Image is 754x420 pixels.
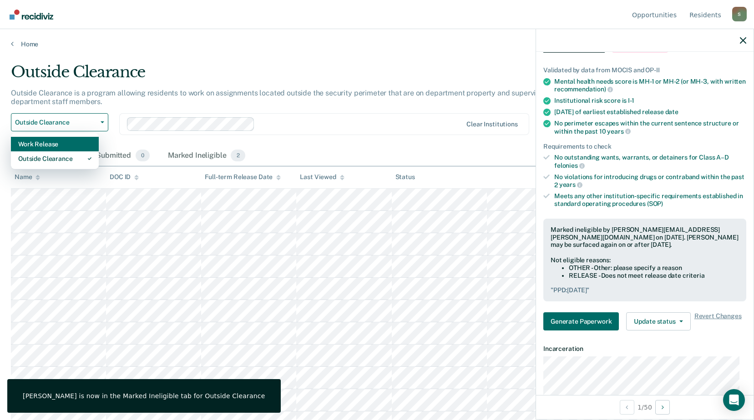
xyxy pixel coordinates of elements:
[10,10,53,20] img: Recidiviz
[554,78,746,93] div: Mental health needs score is MH-1 or MH-2 (or MH-3, with written
[205,173,281,181] div: Full-term Release Date
[554,108,746,116] div: [DATE] of earliest established release
[543,143,746,150] div: Requirements to check
[18,151,91,166] div: Outside Clearance
[94,146,152,166] div: Submitted
[647,200,663,207] span: (SOP)
[620,400,634,415] button: Previous Opportunity
[466,120,518,128] div: Clear institutions
[551,256,739,264] div: Not eligible reasons:
[231,150,245,161] span: 2
[554,192,746,208] div: Meets any other institution-specific requirements established in standard operating procedures
[554,162,585,169] span: felonies
[554,120,746,135] div: No perimeter escapes within the current sentence structure or within the past 10
[554,154,746,169] div: No outstanding wants, warrants, or detainers for Class A–D
[723,389,745,411] div: Open Intercom Messenger
[543,312,619,330] button: Generate Paperwork
[300,173,344,181] div: Last Viewed
[15,119,97,126] span: Outside Clearance
[732,7,747,21] button: Profile dropdown button
[607,128,630,135] span: years
[569,264,739,272] li: OTHER - Other: please specify a reason
[11,63,577,89] div: Outside Clearance
[569,272,739,280] li: RELEASE - Does not meet release date criteria
[626,312,690,330] button: Update status
[559,181,582,188] span: years
[395,173,415,181] div: Status
[536,395,754,419] div: 1 / 50
[136,150,150,161] span: 0
[166,146,247,166] div: Marked Ineligible
[554,85,613,93] span: recommendation)
[110,173,139,181] div: DOC ID
[694,312,742,330] span: Revert Changes
[11,89,558,106] p: Outside Clearance is a program allowing residents to work on assignments located outside the secu...
[23,392,265,400] div: [PERSON_NAME] is now in the Marked Ineligible tab for Outside Clearance
[551,286,739,294] pre: " PPD:[DATE] "
[554,173,746,189] div: No violations for introducing drugs or contraband within the past 2
[554,97,746,105] div: Institutional risk score is
[628,97,634,104] span: I-1
[18,137,91,151] div: Work Release
[665,108,678,115] span: date
[15,173,40,181] div: Name
[543,345,746,353] dt: Incarceration
[11,133,99,170] div: Dropdown Menu
[732,7,747,21] div: S
[551,226,739,249] div: Marked ineligible by [PERSON_NAME][EMAIL_ADDRESS][PERSON_NAME][DOMAIN_NAME] on [DATE]. [PERSON_NA...
[655,400,670,415] button: Next Opportunity
[11,40,743,48] a: Home
[543,66,746,74] div: Validated by data from MOCIS and OP-II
